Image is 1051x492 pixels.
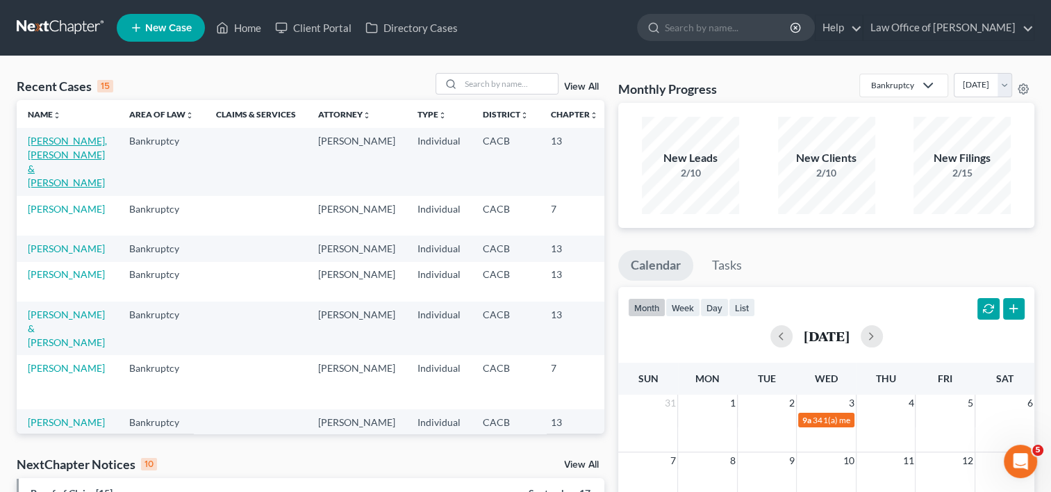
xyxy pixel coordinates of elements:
button: week [665,298,700,317]
a: [PERSON_NAME] [28,268,105,280]
span: 4 [907,395,915,411]
div: 2/10 [778,166,875,180]
td: Individual [406,355,472,409]
td: 13 [540,302,609,355]
a: [PERSON_NAME] [28,243,105,254]
div: 10 [141,458,157,470]
td: CACB [472,302,540,355]
span: Fri [938,372,952,384]
a: Tasks [700,250,754,281]
i: unfold_more [53,111,61,120]
span: 8 [729,452,737,469]
i: unfold_more [363,111,371,120]
a: [PERSON_NAME] [28,362,105,374]
td: 13 [540,262,609,302]
a: Help [816,15,862,40]
td: 7 [540,355,609,409]
td: 13 [540,409,609,435]
span: 7 [669,452,677,469]
a: View All [564,82,599,92]
td: Bankruptcy [118,355,205,409]
span: 3 [847,395,856,411]
span: 341(a) meeting for [PERSON_NAME] [813,415,947,425]
div: Recent Cases [17,78,113,95]
span: 11 [901,452,915,469]
span: 2 [788,395,796,411]
span: New Case [145,23,192,33]
td: Bankruptcy [118,262,205,302]
td: CACB [472,262,540,302]
div: Bankruptcy [871,79,914,91]
i: unfold_more [185,111,194,120]
span: 5 [966,395,975,411]
td: Bankruptcy [118,302,205,355]
td: Bankruptcy [118,236,205,261]
span: Wed [815,372,838,384]
button: month [628,298,665,317]
td: 7 [540,196,609,236]
td: Individual [406,128,472,195]
a: Home [209,15,268,40]
span: Thu [876,372,896,384]
a: Districtunfold_more [483,109,529,120]
td: 13 [540,236,609,261]
a: [PERSON_NAME], [PERSON_NAME] & [PERSON_NAME] [28,135,107,188]
td: [PERSON_NAME] [307,262,406,302]
a: Calendar [618,250,693,281]
td: [PERSON_NAME] [307,355,406,409]
td: CACB [472,128,540,195]
a: Law Office of [PERSON_NAME] [863,15,1034,40]
span: Sun [638,372,659,384]
td: [PERSON_NAME] [307,236,406,261]
td: CACB [472,196,540,236]
i: unfold_more [520,111,529,120]
span: 5 [1032,445,1043,456]
td: [PERSON_NAME] [307,302,406,355]
div: 2/10 [642,166,739,180]
span: Sat [996,372,1013,384]
span: 10 [842,452,856,469]
button: day [700,298,729,317]
td: 13 [540,128,609,195]
td: Individual [406,302,472,355]
td: Bankruptcy [118,409,205,435]
span: 6 [1026,395,1034,411]
i: unfold_more [438,111,447,120]
a: View All [564,460,599,470]
td: [PERSON_NAME] [307,196,406,236]
a: Directory Cases [358,15,465,40]
h2: [DATE] [804,329,850,343]
a: Client Portal [268,15,358,40]
td: [PERSON_NAME] [307,128,406,195]
iframe: Intercom live chat [1004,445,1037,478]
div: New Leads [642,150,739,166]
a: Attorneyunfold_more [318,109,371,120]
td: CACB [472,236,540,261]
input: Search by name... [665,15,792,40]
td: Bankruptcy [118,128,205,195]
div: New Clients [778,150,875,166]
h3: Monthly Progress [618,81,717,97]
a: [PERSON_NAME] [28,416,105,428]
span: 9 [788,452,796,469]
div: NextChapter Notices [17,456,157,473]
span: Mon [695,372,720,384]
div: New Filings [913,150,1011,166]
td: Individual [406,236,472,261]
input: Search by name... [461,74,558,94]
a: [PERSON_NAME] [28,203,105,215]
td: [PERSON_NAME] [307,409,406,435]
a: Chapterunfold_more [551,109,598,120]
div: 15 [97,80,113,92]
td: CACB [472,409,540,435]
a: Nameunfold_more [28,109,61,120]
td: CACB [472,355,540,409]
a: [PERSON_NAME] & [PERSON_NAME] [28,309,105,348]
th: Claims & Services [205,100,307,128]
span: 1 [729,395,737,411]
td: Individual [406,262,472,302]
span: Tue [758,372,776,384]
a: Area of Lawunfold_more [129,109,194,120]
button: list [729,298,755,317]
td: Bankruptcy [118,196,205,236]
